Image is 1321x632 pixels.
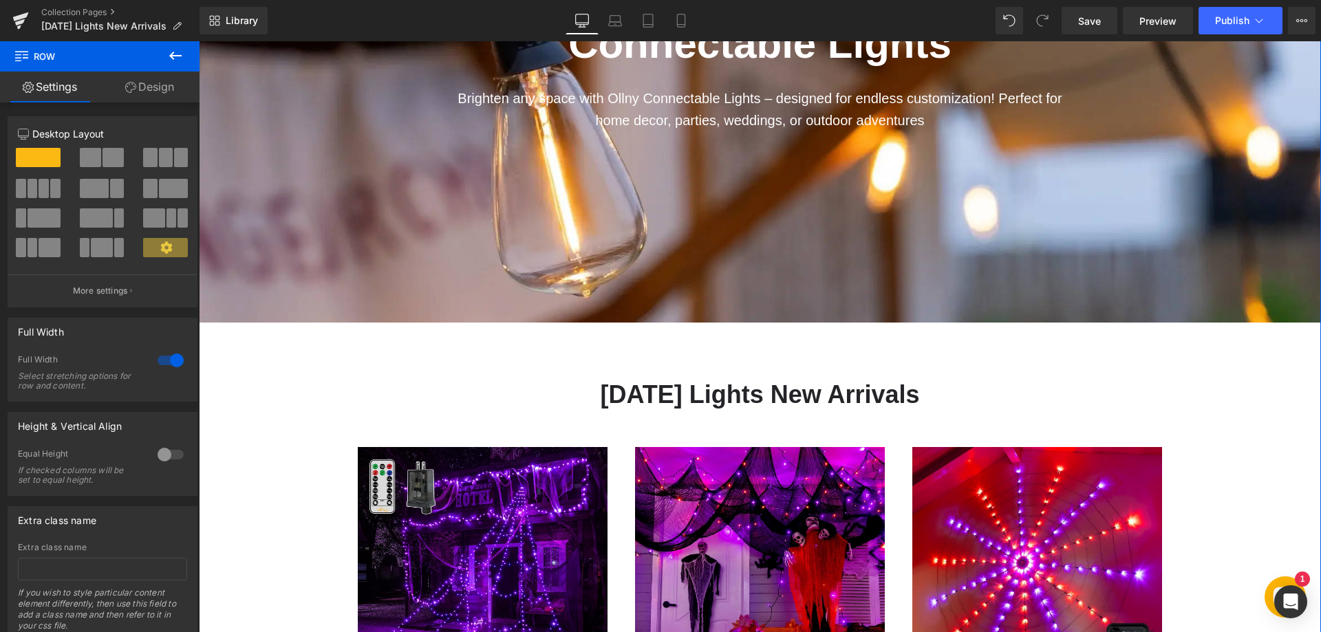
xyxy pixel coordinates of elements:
button: More [1288,7,1315,34]
p: Desktop Layout [18,127,187,141]
h1: [DATE] Lights New Arrivals [145,336,978,371]
div: To enrich screen reader interactions, please activate Accessibility in Grammarly extension settings [145,336,978,371]
div: Extra class name [18,507,96,526]
p: More settings [73,285,128,297]
div: Open Intercom Messenger [1274,585,1307,618]
div: Height & Vertical Align [18,413,122,432]
span: Library [226,14,258,27]
a: Design [100,72,200,102]
button: Undo [996,7,1023,34]
p: Brighten any space with Ollny Connectable Lights – designed for endless customization! Perfect fo... [252,46,871,90]
button: More settings [8,274,197,307]
span: Publish [1215,15,1249,26]
a: Collection Pages [41,7,200,18]
button: Publish [1199,7,1282,34]
div: Full Width [18,318,64,338]
a: Laptop [599,7,632,34]
span: [DATE] Lights New Arrivals [41,21,167,32]
button: Redo [1029,7,1056,34]
a: Tablet [632,7,665,34]
a: Desktop [566,7,599,34]
inbox-online-store-chat: Shopify online store chat [1062,535,1111,580]
div: If checked columns will be set to equal height. [18,466,142,485]
span: Save [1078,14,1101,28]
iframe: To enrich screen reader interactions, please activate Accessibility in Grammarly extension settings [199,41,1321,632]
a: Mobile [665,7,698,34]
div: Select stretching options for row and content. [18,371,142,391]
span: Row [14,41,151,72]
div: Full Width [18,354,144,369]
div: Extra class name [18,543,187,552]
div: Equal Height [18,448,144,463]
a: New Library [200,7,268,34]
span: Preview [1139,14,1177,28]
a: Preview [1123,7,1193,34]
